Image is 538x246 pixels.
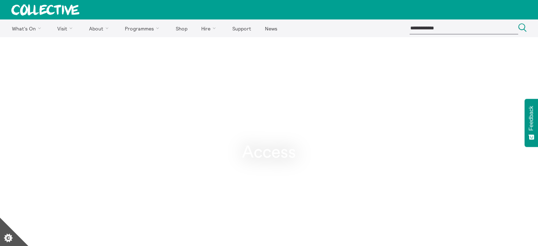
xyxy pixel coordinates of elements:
a: News [259,19,283,37]
a: Support [226,19,257,37]
a: Shop [169,19,193,37]
a: Hire [195,19,225,37]
a: Programmes [119,19,168,37]
span: Feedback [528,106,534,131]
a: About [83,19,117,37]
button: Feedback - Show survey [525,99,538,147]
a: What's On [6,19,50,37]
a: Visit [51,19,82,37]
